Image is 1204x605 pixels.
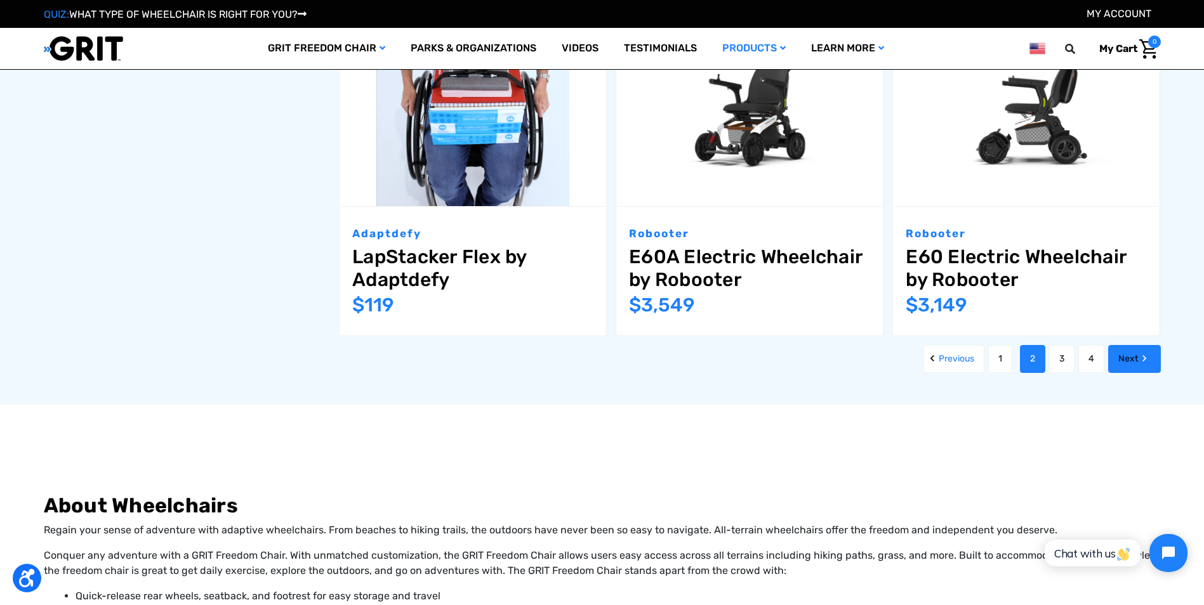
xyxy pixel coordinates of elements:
a: Page 2 of 4 [1020,345,1045,373]
p: Robooter [629,226,870,242]
span: $119 [352,294,394,316]
a: Learn More [798,28,897,69]
p: Adaptdefy [352,226,593,242]
iframe: Tidio Chat [1031,523,1198,583]
a: Previous [923,345,984,373]
a: E60 Electric Wheelchair by Robooter,$3,149.00 [906,245,1147,291]
p: Regain your sense of adventure with adaptive wheelchairs. From beaches to hiking trails, the outd... [44,523,1161,538]
img: us.png [1029,41,1045,56]
a: Testimonials [611,28,710,69]
a: Page 3 of 4 [1049,345,1075,373]
img: LapStacker Flex by Adaptdefy [340,13,606,207]
nav: pagination [325,345,1161,373]
a: GRIT Freedom Chair [255,28,398,69]
a: Products [710,28,798,69]
span: $3,549 [629,294,695,316]
span: $3,149 [906,294,967,316]
p: Conquer any adventure with a GRIT Freedom Chair. With unmatched customization, the GRIT Freedom C... [44,548,1161,578]
li: Quick-release rear wheels, seatback, and footrest for easy storage and travel [76,589,1161,604]
a: Videos [549,28,611,69]
img: GRIT All-Terrain Wheelchair and Mobility Equipment [44,36,123,62]
span: 0 [1148,36,1161,48]
p: Robooter [906,226,1147,242]
a: Page 4 of 4 [1078,345,1104,373]
a: Cart with 0 items [1090,36,1161,62]
strong: About Wheelchairs [44,493,238,517]
a: Page 1 of 4 [988,345,1012,373]
img: E60A Electric Wheelchair by Robooter [616,13,883,207]
span: QUIZ: [44,8,69,20]
img: E60 Electric Wheelchair by Robooter [893,13,1160,207]
span: My Cart [1099,42,1137,55]
img: Cart [1139,39,1158,59]
a: E60A Electric Wheelchair by Robooter,$3,549.00 [616,13,883,207]
a: Next [1108,345,1161,373]
a: QUIZ:WHAT TYPE OF WHEELCHAIR IS RIGHT FOR YOU? [44,8,307,20]
a: LapStacker Flex by Adaptdefy,$119.00 [340,13,606,207]
input: Search [1071,36,1090,62]
a: Parks & Organizations [398,28,549,69]
a: Account [1087,8,1151,20]
a: E60 Electric Wheelchair by Robooter,$3,149.00 [893,13,1160,207]
a: LapStacker Flex by Adaptdefy,$119.00 [352,245,593,291]
a: E60A Electric Wheelchair by Robooter,$3,549.00 [629,245,870,291]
